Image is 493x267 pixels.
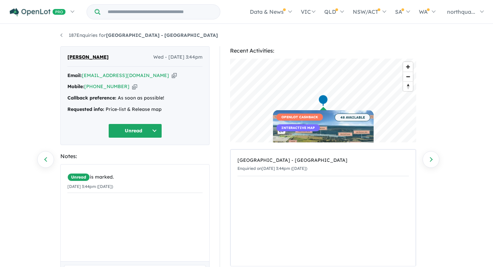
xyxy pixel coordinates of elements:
[230,46,416,55] div: Recent Activities:
[335,114,370,121] span: 48 AVAILABLE
[237,153,409,176] a: [GEOGRAPHIC_DATA] - [GEOGRAPHIC_DATA]Enquiried on[DATE] 3:44pm ([DATE])
[447,8,475,15] span: northqua...
[67,173,203,181] div: is marked.
[82,72,169,78] a: [EMAIL_ADDRESS][DOMAIN_NAME]
[153,53,203,61] span: Wed - [DATE] 3:44pm
[273,110,374,165] a: OPENLOT CASHBACKINTERACTIVE MAP 48 AVAILABLE
[230,59,416,142] canvas: Map
[403,62,413,72] button: Zoom in
[132,83,137,90] button: Copy
[60,31,433,40] nav: breadcrumb
[67,106,104,112] strong: Requested info:
[67,72,82,78] strong: Email:
[84,83,129,89] a: [PHONE_NUMBER]
[403,72,413,81] button: Zoom out
[102,5,219,19] input: Try estate name, suburb, builder or developer
[108,124,162,138] button: Unread
[67,173,90,181] span: Unread
[67,53,109,61] span: [PERSON_NAME]
[67,106,203,114] div: Price-list & Release map
[67,95,116,101] strong: Callback preference:
[67,83,84,89] strong: Mobile:
[67,184,113,189] small: [DATE] 3:44pm ([DATE])
[318,94,328,107] div: Map marker
[10,8,66,16] img: Openlot PRO Logo White
[403,81,413,91] button: Reset bearing to north
[172,72,177,79] button: Copy
[60,32,218,38] a: 187Enquiries for[GEOGRAPHIC_DATA] - [GEOGRAPHIC_DATA]
[60,152,210,161] div: Notes:
[276,124,320,131] span: INTERACTIVE MAP
[237,166,307,171] small: Enquiried on [DATE] 3:44pm ([DATE])
[237,156,409,164] div: [GEOGRAPHIC_DATA] - [GEOGRAPHIC_DATA]
[276,114,323,121] span: OPENLOT CASHBACK
[106,32,218,38] strong: [GEOGRAPHIC_DATA] - [GEOGRAPHIC_DATA]
[67,94,203,102] div: As soon as possible!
